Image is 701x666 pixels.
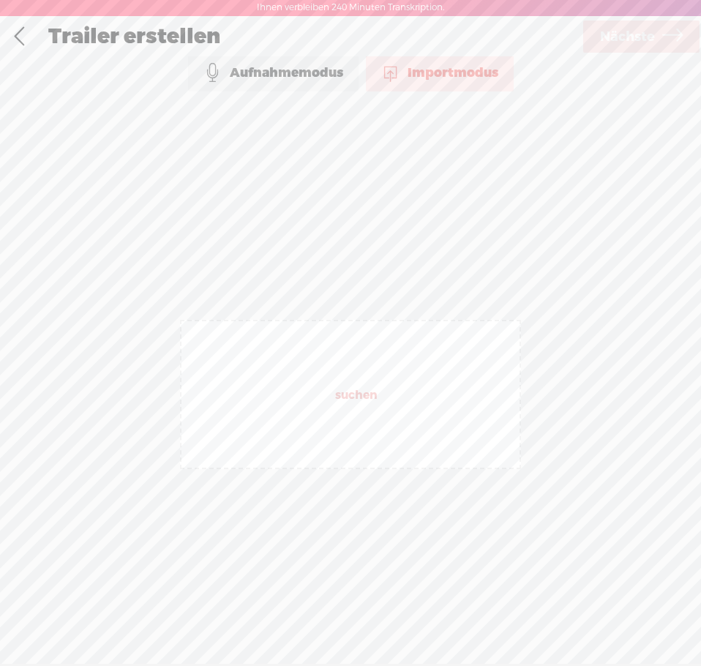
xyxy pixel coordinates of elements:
font: (Die Dateidauer muss weniger als 90 Minuten betragen) [227,418,475,430]
font: Importmodus [408,64,498,81]
font: Nächste [600,28,655,45]
font: Trailer erstellen [48,23,220,50]
font: Klicken Sie hier, um zu [202,388,335,403]
font: suchen [335,388,378,403]
font: , oder ziehen Sie Ihre Audio- oder Videodatei per Drag & Drop hierher [211,388,500,417]
font: Aufnahmemodus [230,64,343,81]
font: Ihnen verbleiben 240 Minuten Transkription. [257,1,444,13]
